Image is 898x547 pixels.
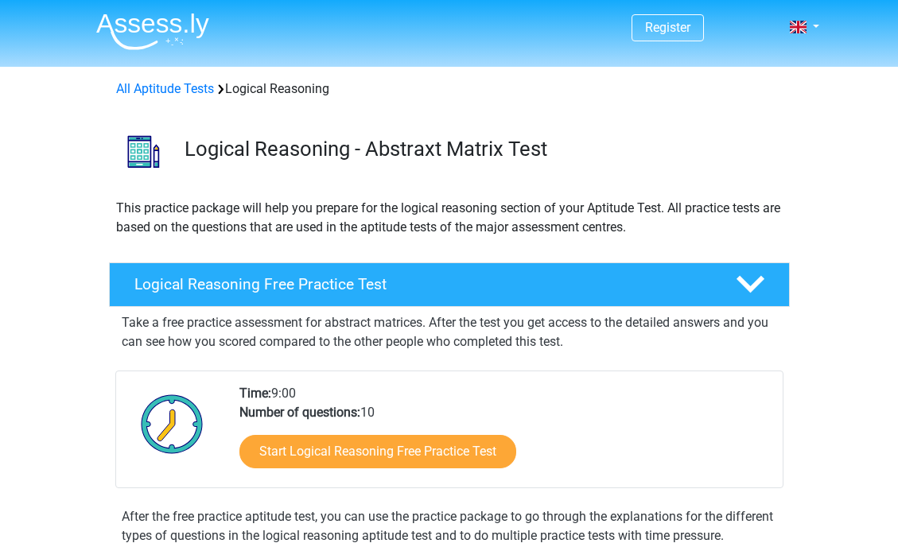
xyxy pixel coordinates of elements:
[239,386,271,401] b: Time:
[134,275,710,293] h4: Logical Reasoning Free Practice Test
[645,20,690,35] a: Register
[115,507,783,545] div: After the free practice aptitude test, you can use the practice package to go through the explana...
[185,137,777,161] h3: Logical Reasoning - Abstraxt Matrix Test
[132,384,212,464] img: Clock
[116,199,783,237] p: This practice package will help you prepare for the logical reasoning section of your Aptitude Te...
[96,13,209,50] img: Assessly
[227,384,782,487] div: 9:00 10
[239,405,360,420] b: Number of questions:
[103,262,796,307] a: Logical Reasoning Free Practice Test
[116,81,214,96] a: All Aptitude Tests
[239,435,516,468] a: Start Logical Reasoning Free Practice Test
[122,313,777,351] p: Take a free practice assessment for abstract matrices. After the test you get access to the detai...
[110,118,177,185] img: logical reasoning
[110,80,789,99] div: Logical Reasoning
